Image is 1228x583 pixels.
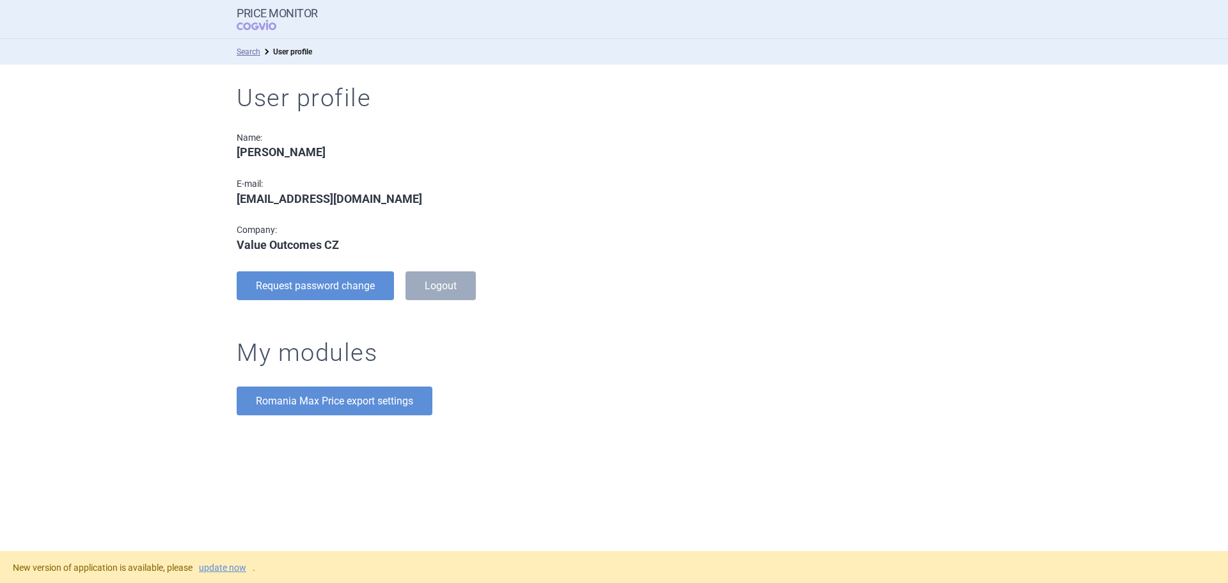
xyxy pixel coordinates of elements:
strong: User profile [273,47,312,56]
a: Price MonitorCOGVIO [237,7,318,31]
div: [PERSON_NAME] [237,145,539,159]
div: E-mail: [237,179,539,189]
a: update now [199,563,246,572]
a: Search [237,47,260,56]
div: Value Outcomes CZ [237,238,539,252]
div: Company: [237,225,539,236]
span: COGVIO [237,20,294,30]
li: User profile [260,45,312,58]
span: New version of application is available, please . [13,563,255,573]
h1: My modules [237,339,991,368]
button: Request password change [237,271,394,300]
div: Name: [237,132,539,143]
button: Logout [405,271,476,300]
h1: User profile [237,84,991,113]
a: Romania Max Price export settings [237,387,432,415]
li: Search [237,45,260,58]
strong: Price Monitor [237,7,318,20]
div: [EMAIL_ADDRESS][DOMAIN_NAME] [237,192,539,206]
